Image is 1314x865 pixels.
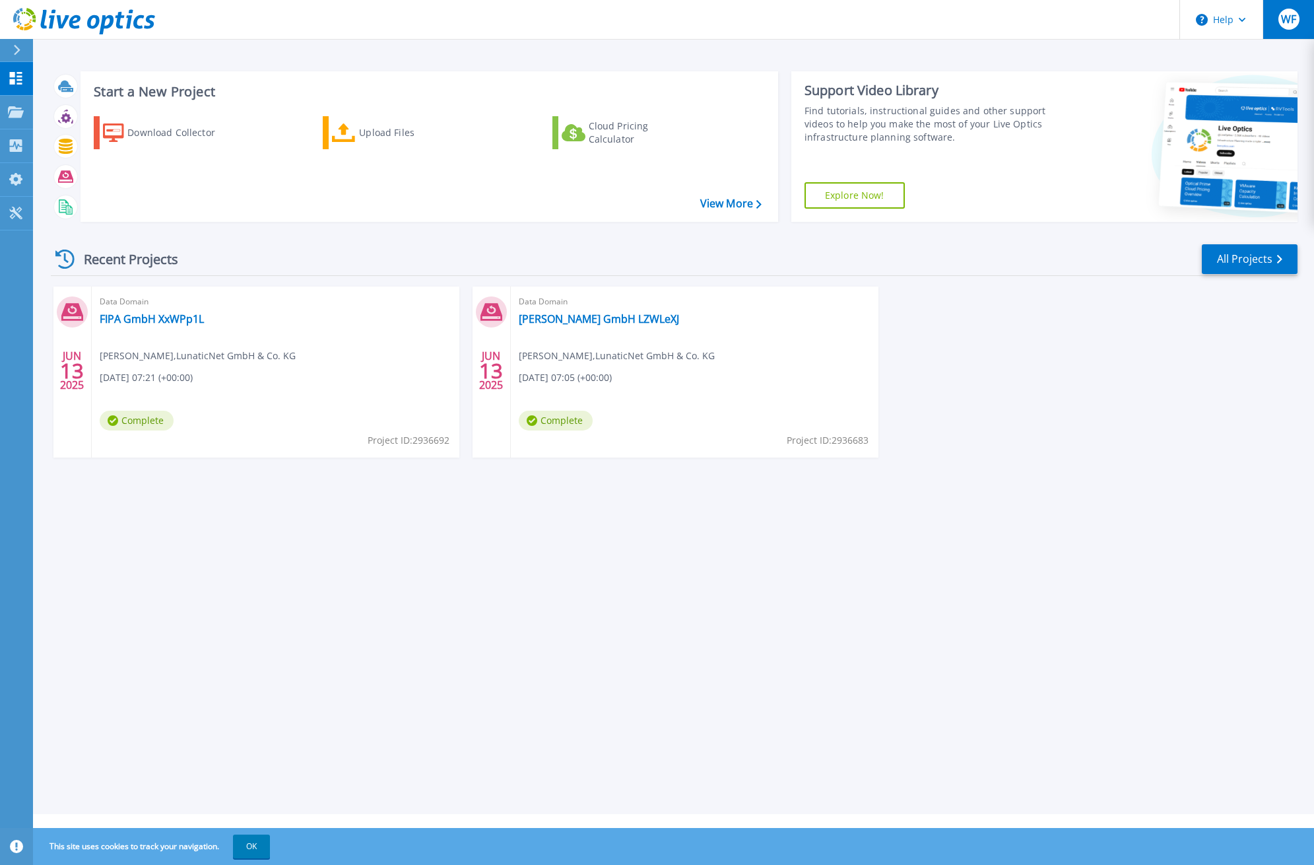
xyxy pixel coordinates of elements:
[519,349,715,363] span: [PERSON_NAME] , LunaticNet GmbH & Co. KG
[94,116,241,149] a: Download Collector
[36,835,270,858] span: This site uses cookies to track your navigation.
[552,116,700,149] a: Cloud Pricing Calculator
[100,349,296,363] span: [PERSON_NAME] , LunaticNet GmbH & Co. KG
[60,365,84,376] span: 13
[100,411,174,431] span: Complete
[51,243,196,275] div: Recent Projects
[1202,244,1298,274] a: All Projects
[127,120,233,146] div: Download Collector
[368,433,449,448] span: Project ID: 2936692
[589,120,694,146] div: Cloud Pricing Calculator
[479,365,503,376] span: 13
[1281,14,1296,24] span: WF
[805,104,1063,144] div: Find tutorials, instructional guides and other support videos to help you make the most of your L...
[700,197,762,210] a: View More
[100,294,451,309] span: Data Domain
[94,85,761,99] h3: Start a New Project
[519,370,612,385] span: [DATE] 07:05 (+00:00)
[519,411,593,431] span: Complete
[100,370,193,385] span: [DATE] 07:21 (+00:00)
[478,347,504,395] div: JUN 2025
[787,433,869,448] span: Project ID: 2936683
[59,347,84,395] div: JUN 2025
[233,835,270,858] button: OK
[519,312,679,326] a: [PERSON_NAME] GmbH LZWLeXJ
[805,182,905,209] a: Explore Now!
[805,82,1063,99] div: Support Video Library
[100,312,204,326] a: FIPA GmbH XxWPp1L
[359,120,465,146] div: Upload Files
[323,116,470,149] a: Upload Files
[519,294,871,309] span: Data Domain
